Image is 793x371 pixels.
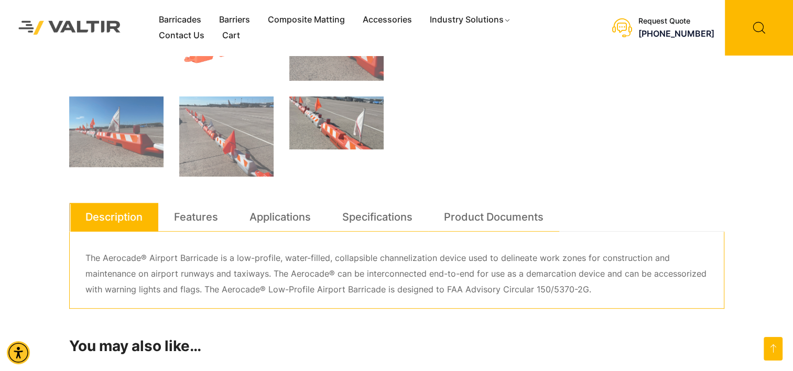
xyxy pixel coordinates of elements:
a: call (888) 496-3625 [638,28,714,39]
a: Open this option [764,337,783,361]
a: Barricades [150,12,210,28]
a: Features [174,203,218,231]
a: Composite Matting [259,12,354,28]
h2: You may also like… [69,337,724,355]
a: Barriers [210,12,259,28]
a: Contact Us [150,28,213,43]
a: Cart [213,28,249,43]
p: The Aerocade® Airport Barricade is a low-profile, water-filled, collapsible channelization device... [85,250,708,298]
a: Accessories [354,12,421,28]
div: Accessibility Menu [7,341,30,364]
a: Industry Solutions [421,12,520,28]
a: Specifications [342,203,412,231]
img: A row of red and white safety barriers with flags and lights on an airport tarmac under a clear b... [69,96,164,167]
img: Valtir Rentals [8,10,132,45]
img: A row of traffic barriers with orange and white stripes, red lights, and flags on an airport tarmac. [289,96,384,149]
img: A row of traffic barriers with red flags and lights on an airport runway, with planes and termina... [179,96,274,177]
a: Applications [249,203,311,231]
div: Request Quote [638,17,714,26]
a: Description [85,203,143,231]
a: Product Documents [444,203,544,231]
